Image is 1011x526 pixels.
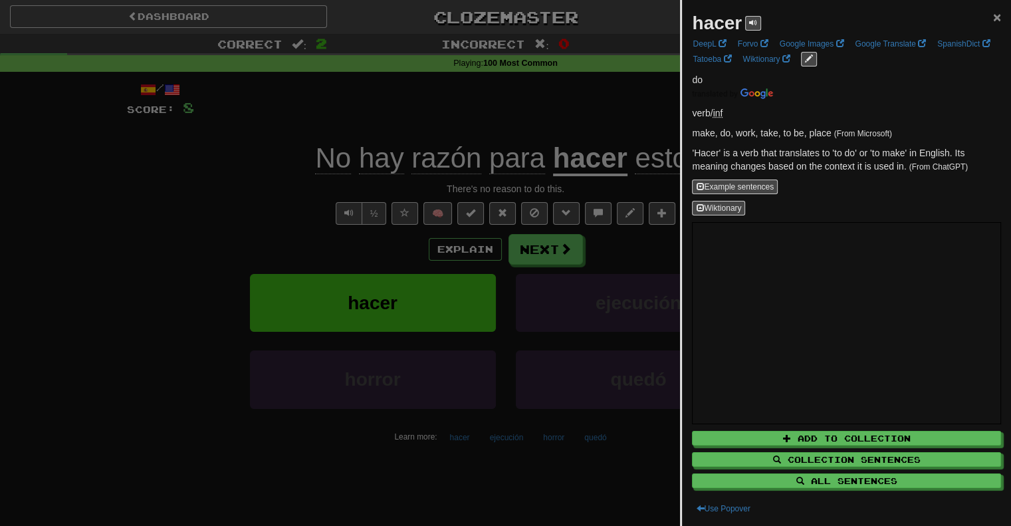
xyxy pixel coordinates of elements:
a: Tatoeba [689,52,735,66]
div: v 4.0.25 [37,21,65,32]
button: Collection Sentences [692,452,1001,467]
small: (From ChatGPT) [909,162,968,172]
a: SpanishDict [933,37,994,51]
button: Wiktionary [692,201,745,215]
a: DeepL [689,37,730,51]
p: 'Hacer' is a verb that translates to 'to do' or 'to make' in English. Its meaning changes based o... [692,146,1001,173]
button: Example sentences [692,180,778,194]
div: Domain Overview [53,78,119,87]
p: make, do, work, take, to be, place [692,126,1001,140]
a: Forvo [734,37,772,51]
span: × [993,9,1001,25]
abbr: VerbForm: Infinitive [713,108,723,118]
a: Wiktionary [738,52,794,66]
img: website_grey.svg [21,35,32,45]
img: Color short [692,88,773,99]
strong: hacer [692,13,742,33]
a: Google Translate [851,37,930,51]
div: Domain: [DOMAIN_NAME] [35,35,146,45]
button: Close [993,10,1001,24]
small: (From Microsoft) [834,129,892,138]
button: edit links [801,52,817,66]
button: Use Popover [692,501,754,516]
img: logo_orange.svg [21,21,32,32]
a: Google Images [776,37,848,51]
img: tab_keywords_by_traffic_grey.svg [134,77,145,88]
button: All Sentences [692,473,1001,488]
p: verb / [692,106,1001,120]
img: tab_domain_overview_orange.svg [39,77,49,88]
button: Add to Collection [692,431,1001,446]
span: do [692,74,703,85]
div: Keywords by Traffic [149,78,219,87]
